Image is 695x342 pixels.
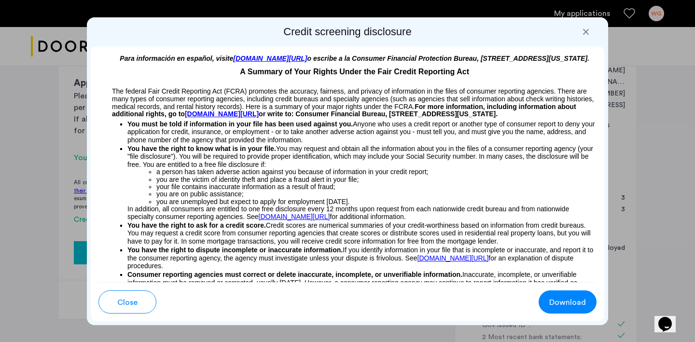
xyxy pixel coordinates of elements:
[233,55,307,62] a: [DOMAIN_NAME][URL]
[127,118,597,144] p: Anyone who uses a credit report or another type of consumer report to deny your application for c...
[156,198,597,205] li: you are unemployed but expect to apply for employment [DATE].
[127,271,597,294] p: Inaccurate, incomplete, or unverifiable information must be removed or corrected, usually [DATE]....
[156,168,597,176] li: a person has taken adverse action against you because of information in your credit report;
[259,213,330,220] a: [DOMAIN_NAME][URL]
[259,110,498,118] span: or write to: Consumer Financial Bureau, [STREET_ADDRESS][US_STATE].
[417,254,489,262] a: [DOMAIN_NAME][URL]
[112,103,576,118] span: For more information, including information about additional rights, go to
[156,176,597,183] li: you are the victim of identity theft and place a fraud alert in your file;
[91,25,604,39] h2: Credit screening disclosure
[117,297,138,308] span: Close
[156,183,597,191] li: your file contains inaccurate information as a result of fraud;
[112,87,594,110] span: The federal Fair Credit Reporting Act (FCRA) promotes the accuracy, fairness, and privacy of info...
[539,290,597,314] button: button
[330,213,405,220] span: for additional information.
[127,145,597,168] p: You may request and obtain all the information about you in the files of a consumer reporting age...
[127,246,343,254] span: You have the right to dispute incomplete or inaccurate information.
[127,205,569,220] span: In addition, all consumers are entitled to one free disclosure every 12 months upon request from ...
[127,145,276,152] span: You have the right to know what is in your file.
[307,55,590,62] span: o escribe a la Consumer Financial Protection Bureau, [STREET_ADDRESS][US_STATE].
[127,221,266,229] span: You have the right to ask for a credit score.
[185,110,259,118] a: [DOMAIN_NAME][URL]
[127,120,353,128] span: You must be told if information in your file has been used against you.
[127,271,462,278] span: Consumer reporting agencies must correct or delete inaccurate, incomplete, or unverifiable inform...
[127,221,597,245] p: Credit scores are numerical summaries of your credit-worthiness based on information from credit ...
[127,246,593,270] span: If you identify information in your file that is incomplete or inaccurate, and report it to the c...
[654,303,685,332] iframe: chat widget
[120,55,233,62] span: Para información en español, visite
[156,191,597,198] li: you are on public assistance;
[98,62,597,78] p: A Summary of Your Rights Under the Fair Credit Reporting Act
[549,297,586,308] span: Download
[98,290,156,314] button: button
